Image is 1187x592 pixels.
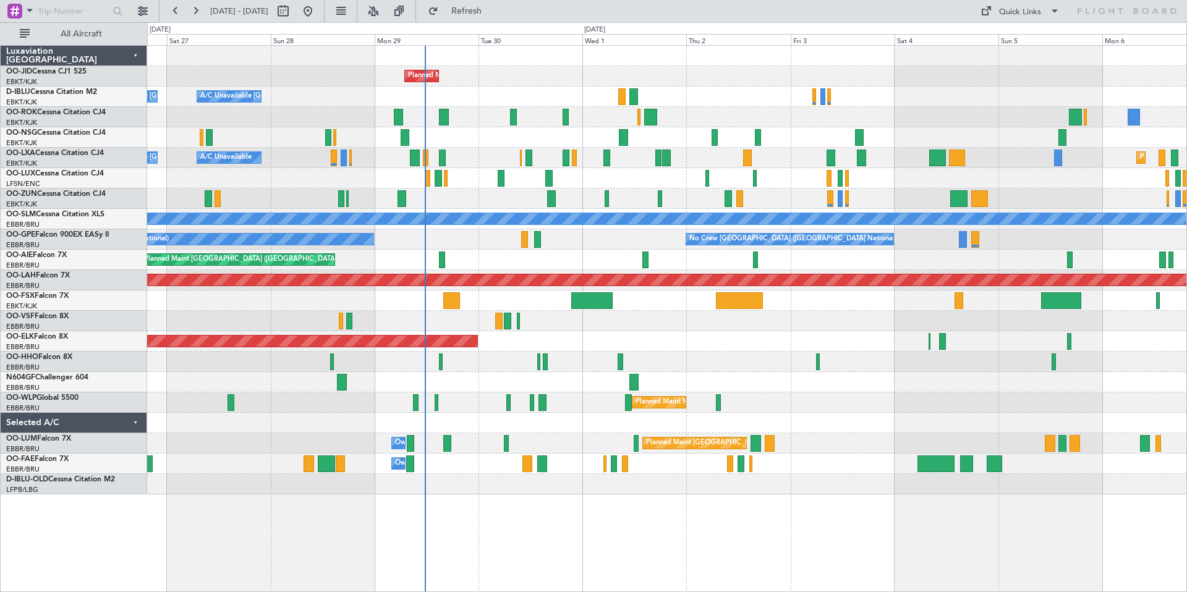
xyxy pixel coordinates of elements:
[6,374,35,381] span: N604GF
[6,485,38,494] a: LFPB/LBG
[686,34,790,45] div: Thu 2
[974,1,1066,21] button: Quick Links
[200,148,252,167] div: A/C Unavailable
[791,34,895,45] div: Fri 3
[6,435,71,442] a: OO-LUMFalcon 7X
[6,292,69,300] a: OO-FSXFalcon 7X
[689,230,896,248] div: No Crew [GEOGRAPHIC_DATA] ([GEOGRAPHIC_DATA] National)
[375,34,479,45] div: Mon 29
[200,87,398,106] div: A/C Unavailable [GEOGRAPHIC_DATA]-[GEOGRAPHIC_DATA]
[6,240,40,250] a: EBBR/BRU
[6,98,37,107] a: EBKT/KJK
[6,109,106,116] a: OO-ROKCessna Citation CJ4
[6,68,87,75] a: OO-JIDCessna CJ1 525
[6,68,32,75] span: OO-JID
[999,6,1041,19] div: Quick Links
[998,34,1102,45] div: Sun 5
[6,353,38,361] span: OO-HHO
[6,129,106,137] a: OO-NSGCessna Citation CJ4
[479,34,582,45] div: Tue 30
[6,435,37,442] span: OO-LUM
[6,333,68,340] a: OO-ELKFalcon 8X
[150,25,171,35] div: [DATE]
[6,322,40,331] a: EBBR/BRU
[6,272,70,279] a: OO-LAHFalcon 7X
[584,25,605,35] div: [DATE]
[422,1,496,21] button: Refresh
[6,455,69,463] a: OO-FAEFalcon 7X
[395,454,479,473] div: Owner Melsbroek Air Base
[6,190,106,198] a: OO-ZUNCessna Citation CJ4
[6,170,35,177] span: OO-LUX
[6,109,37,116] span: OO-ROK
[895,34,998,45] div: Sat 4
[6,363,40,372] a: EBBR/BRU
[6,302,37,311] a: EBKT/KJK
[6,211,104,218] a: OO-SLMCessna Citation XLS
[6,150,104,157] a: OO-LXACessna Citation CJ4
[6,455,35,463] span: OO-FAE
[6,353,72,361] a: OO-HHOFalcon 8X
[6,313,35,320] span: OO-VSF
[6,88,30,96] span: D-IBLU
[6,77,37,87] a: EBKT/KJK
[6,88,97,96] a: D-IBLUCessna Citation M2
[210,6,268,17] span: [DATE] - [DATE]
[6,465,40,474] a: EBBR/BRU
[6,231,35,239] span: OO-GPE
[167,34,271,45] div: Sat 27
[6,394,79,402] a: OO-WLPGlobal 5500
[6,394,36,402] span: OO-WLP
[6,138,37,148] a: EBKT/KJK
[144,250,339,269] div: Planned Maint [GEOGRAPHIC_DATA] ([GEOGRAPHIC_DATA])
[6,292,35,300] span: OO-FSX
[14,24,134,44] button: All Aircraft
[6,476,115,483] a: D-IBLU-OLDCessna Citation M2
[6,159,37,168] a: EBKT/KJK
[6,118,37,127] a: EBKT/KJK
[582,34,686,45] div: Wed 1
[6,404,40,413] a: EBBR/BRU
[6,129,37,137] span: OO-NSG
[6,313,69,320] a: OO-VSFFalcon 8X
[6,190,37,198] span: OO-ZUN
[646,434,870,452] div: Planned Maint [GEOGRAPHIC_DATA] ([GEOGRAPHIC_DATA] National)
[6,333,34,340] span: OO-ELK
[6,476,48,483] span: D-IBLU-OLD
[6,374,88,381] a: N604GFChallenger 604
[6,281,40,290] a: EBBR/BRU
[6,220,40,229] a: EBBR/BRU
[408,67,552,85] div: Planned Maint Kortrijk-[GEOGRAPHIC_DATA]
[6,211,36,218] span: OO-SLM
[6,179,40,188] a: LFSN/ENC
[6,272,36,279] span: OO-LAH
[6,261,40,270] a: EBBR/BRU
[6,252,67,259] a: OO-AIEFalcon 7X
[38,2,109,20] input: Trip Number
[6,200,37,209] a: EBKT/KJK
[32,30,130,38] span: All Aircraft
[6,342,40,352] a: EBBR/BRU
[6,150,35,157] span: OO-LXA
[441,7,493,15] span: Refresh
[6,170,104,177] a: OO-LUXCessna Citation CJ4
[6,231,109,239] a: OO-GPEFalcon 900EX EASy II
[271,34,375,45] div: Sun 28
[395,434,479,452] div: Owner Melsbroek Air Base
[6,444,40,454] a: EBBR/BRU
[6,252,33,259] span: OO-AIE
[636,393,725,412] div: Planned Maint Milan (Linate)
[6,383,40,392] a: EBBR/BRU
